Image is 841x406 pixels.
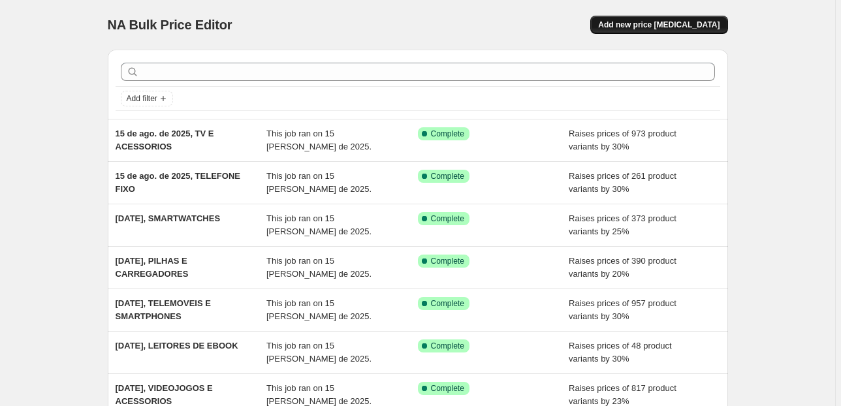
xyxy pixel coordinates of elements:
[431,213,464,224] span: Complete
[266,256,372,279] span: This job ran on 15 [PERSON_NAME] de 2025.
[431,171,464,181] span: Complete
[127,93,157,104] span: Add filter
[569,383,676,406] span: Raises prices of 817 product variants by 23%
[121,91,173,106] button: Add filter
[116,213,221,223] span: [DATE], SMARTWATCHES
[431,383,464,394] span: Complete
[116,256,189,279] span: [DATE], PILHAS E CARREGADORES
[431,129,464,139] span: Complete
[116,129,214,151] span: 15 de ago. de 2025, TV E ACESSORIOS
[569,129,676,151] span: Raises prices of 973 product variants by 30%
[266,298,372,321] span: This job ran on 15 [PERSON_NAME] de 2025.
[431,341,464,351] span: Complete
[569,298,676,321] span: Raises prices of 957 product variants by 30%
[266,213,372,236] span: This job ran on 15 [PERSON_NAME] de 2025.
[266,383,372,406] span: This job ran on 15 [PERSON_NAME] de 2025.
[108,18,232,32] span: NA Bulk Price Editor
[569,171,676,194] span: Raises prices of 261 product variants by 30%
[266,129,372,151] span: This job ran on 15 [PERSON_NAME] de 2025.
[598,20,720,30] span: Add new price [MEDICAL_DATA]
[116,171,240,194] span: 15 de ago. de 2025, TELEFONE FIXO
[431,256,464,266] span: Complete
[116,341,238,351] span: [DATE], LEITORES DE EBOOK
[590,16,727,34] button: Add new price [MEDICAL_DATA]
[266,171,372,194] span: This job ran on 15 [PERSON_NAME] de 2025.
[116,298,211,321] span: [DATE], TELEMOVEIS E SMARTPHONES
[431,298,464,309] span: Complete
[569,213,676,236] span: Raises prices of 373 product variants by 25%
[569,256,676,279] span: Raises prices of 390 product variants by 20%
[266,341,372,364] span: This job ran on 15 [PERSON_NAME] de 2025.
[569,341,672,364] span: Raises prices of 48 product variants by 30%
[116,383,213,406] span: [DATE], VIDEOJOGOS E ACESSORIOS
